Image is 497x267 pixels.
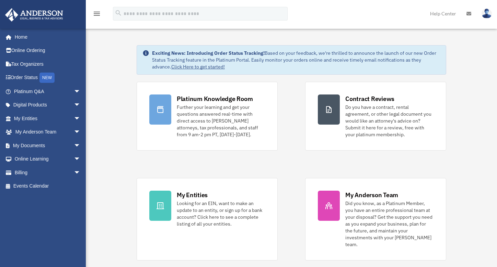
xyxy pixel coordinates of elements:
a: My Anderson Teamarrow_drop_down [5,125,91,139]
div: Platinum Knowledge Room [177,94,253,103]
span: arrow_drop_down [74,125,88,139]
a: Digital Productsarrow_drop_down [5,98,91,112]
span: arrow_drop_down [74,85,88,99]
span: arrow_drop_down [74,98,88,112]
span: arrow_drop_down [74,166,88,180]
div: Based on your feedback, we're thrilled to announce the launch of our new Order Status Tracking fe... [152,50,440,70]
a: Online Ordering [5,44,91,58]
a: Billingarrow_drop_down [5,166,91,179]
div: Contract Reviews [345,94,394,103]
span: arrow_drop_down [74,112,88,126]
a: menu [93,12,101,18]
div: Further your learning and get your questions answered real-time with direct access to [PERSON_NAM... [177,104,265,138]
img: Anderson Advisors Platinum Portal [3,8,65,22]
a: Events Calendar [5,179,91,193]
a: My Entitiesarrow_drop_down [5,112,91,125]
span: arrow_drop_down [74,139,88,153]
div: My Anderson Team [345,191,398,199]
div: NEW [39,73,55,83]
div: My Entities [177,191,208,199]
a: Contract Reviews Do you have a contract, rental agreement, or other legal document you would like... [305,82,446,151]
img: User Pic [482,9,492,18]
a: My Documentsarrow_drop_down [5,139,91,152]
a: Order StatusNEW [5,71,91,85]
i: menu [93,10,101,18]
a: Tax Organizers [5,57,91,71]
a: Platinum Knowledge Room Further your learning and get your questions answered real-time with dire... [137,82,278,151]
a: Click Here to get started! [171,64,225,70]
a: Platinum Q&Aarrow_drop_down [5,85,91,98]
strong: Exciting News: Introducing Order Status Tracking! [152,50,265,56]
div: Did you know, as a Platinum Member, you have an entire professional team at your disposal? Get th... [345,200,434,248]
div: Do you have a contract, rental agreement, or other legal document you would like an attorney's ad... [345,104,434,138]
span: arrow_drop_down [74,152,88,166]
a: Online Learningarrow_drop_down [5,152,91,166]
i: search [115,9,122,17]
div: Looking for an EIN, want to make an update to an entity, or sign up for a bank account? Click her... [177,200,265,227]
a: My Anderson Team Did you know, as a Platinum Member, you have an entire professional team at your... [305,178,446,260]
a: Home [5,30,88,44]
a: My Entities Looking for an EIN, want to make an update to an entity, or sign up for a bank accoun... [137,178,278,260]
